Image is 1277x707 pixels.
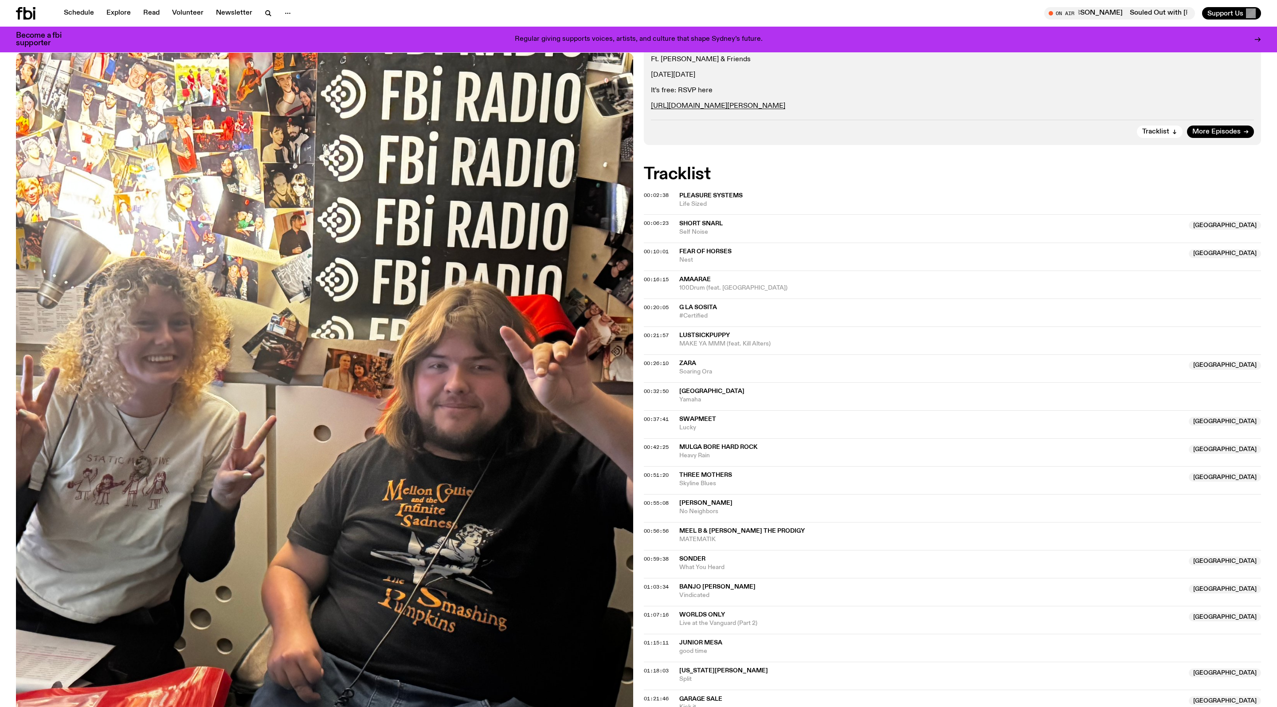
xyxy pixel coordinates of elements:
span: Junior Mesa [679,640,722,646]
span: Vindicated [679,591,1183,600]
button: 00:32:50 [644,389,669,394]
button: 00:10:01 [644,249,669,254]
span: Three Mothers [679,472,732,478]
span: [GEOGRAPHIC_DATA] [1189,221,1261,230]
span: 00:10:01 [644,248,669,255]
span: 01:03:34 [644,583,669,590]
span: Tracklist [1142,129,1169,135]
button: 00:42:25 [644,445,669,450]
span: [GEOGRAPHIC_DATA] [679,388,744,394]
span: LustSickPuppy [679,332,730,338]
button: 01:03:34 [644,585,669,589]
span: Yamaha [679,396,1261,404]
span: Mulga Bore Hard Rock [679,444,757,450]
span: [PERSON_NAME] [679,500,733,506]
span: Heavy Rain [679,452,1183,460]
span: [GEOGRAPHIC_DATA] [1189,361,1261,370]
span: #Certified [679,312,1261,320]
span: 00:32:50 [644,388,669,395]
button: 01:18:03 [644,668,669,673]
span: MAKE YA MMM (feat. Kill Alters) [679,340,1261,348]
span: 01:15:11 [644,639,669,646]
span: Skyline Blues [679,479,1183,488]
span: Amaarae [679,276,711,283]
span: Zara [679,360,696,366]
span: [GEOGRAPHIC_DATA] [1189,249,1261,258]
span: Worlds Only [679,612,725,618]
h2: Tracklist [644,166,1261,182]
button: Support Us [1202,7,1261,20]
span: What You Heard [679,563,1183,572]
span: 00:51:20 [644,471,669,479]
span: [GEOGRAPHIC_DATA] [1189,613,1261,621]
button: 00:55:08 [644,501,669,506]
span: MATEMATIK [679,535,1261,544]
span: [GEOGRAPHIC_DATA] [1189,445,1261,454]
span: [US_STATE][PERSON_NAME] [679,668,768,674]
span: Meel B & [PERSON_NAME] The Prodigy [679,528,805,534]
span: Lucky [679,424,1183,432]
span: 00:20:05 [644,304,669,311]
span: Garage Sale [679,696,722,702]
a: Newsletter [211,7,258,20]
span: 01:21:46 [644,695,669,702]
span: Banjo [PERSON_NAME] [679,584,756,590]
a: Read [138,7,165,20]
span: Pleasure Systems [679,192,743,199]
button: 00:20:05 [644,305,669,310]
span: 00:56:56 [644,527,669,534]
a: More Episodes [1187,126,1254,138]
span: 00:21:57 [644,332,669,339]
span: 00:42:25 [644,444,669,451]
span: Swapmeet [679,416,716,422]
span: 00:26:10 [644,360,669,367]
span: 00:59:38 [644,555,669,562]
a: [URL][DOMAIN_NAME][PERSON_NAME] [651,102,785,110]
button: 00:21:57 [644,333,669,338]
span: [GEOGRAPHIC_DATA] [1189,557,1261,566]
span: 00:02:38 [644,192,669,199]
button: 00:02:38 [644,193,669,198]
span: Fear of Horses [679,248,732,255]
span: 100Drum (feat. [GEOGRAPHIC_DATA]) [679,284,1261,292]
span: 01:18:03 [644,667,669,674]
span: Split [679,675,1183,683]
p: It’s free: RSVP here [651,86,1254,95]
p: Ft. [PERSON_NAME] & Friends [651,55,1254,64]
button: On AirSouled Out with [PERSON_NAME] and [PERSON_NAME]Souled Out with [PERSON_NAME] and [PERSON_NAME] [1044,7,1195,20]
button: 00:06:23 [644,221,669,226]
span: Soaring Ora [679,368,1183,376]
p: Regular giving supports voices, artists, and culture that shape Sydney’s future. [515,35,763,43]
span: [GEOGRAPHIC_DATA] [1189,585,1261,593]
a: Explore [101,7,136,20]
span: [GEOGRAPHIC_DATA] [1189,696,1261,705]
button: 00:56:56 [644,529,669,534]
span: Self Noise [679,228,1183,236]
button: Tracklist [1137,126,1183,138]
span: G La Sosita [679,304,717,310]
button: 00:26:10 [644,361,669,366]
span: short snarl [679,220,723,227]
span: Sonder [679,556,705,562]
a: Schedule [59,7,99,20]
span: Life Sized [679,200,1261,208]
button: 00:37:41 [644,417,669,422]
span: Nest [679,256,1183,264]
button: 01:15:11 [644,640,669,645]
span: 00:55:08 [644,499,669,507]
span: good time [679,647,1261,656]
a: Volunteer [167,7,209,20]
span: 01:07:16 [644,611,669,618]
span: 00:16:15 [644,276,669,283]
span: More Episodes [1192,129,1241,135]
span: 00:06:23 [644,220,669,227]
button: 00:16:15 [644,277,669,282]
span: [GEOGRAPHIC_DATA] [1189,417,1261,426]
span: Support Us [1207,9,1243,17]
button: 00:59:38 [644,557,669,562]
p: [DATE][DATE] [651,71,1254,79]
button: 00:51:20 [644,473,669,478]
span: [GEOGRAPHIC_DATA] [1189,473,1261,482]
button: 01:21:46 [644,696,669,701]
span: 00:37:41 [644,416,669,423]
